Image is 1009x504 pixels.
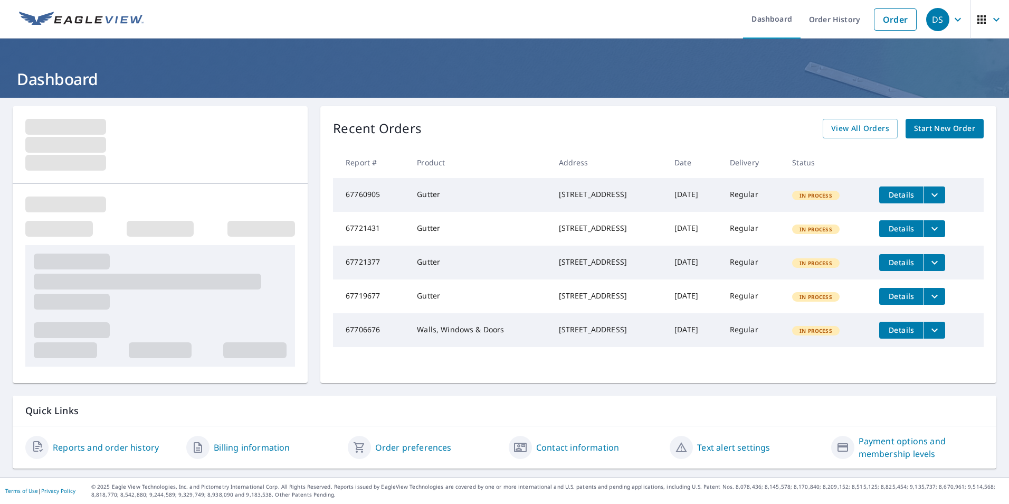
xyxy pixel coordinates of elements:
[886,257,917,267] span: Details
[333,119,422,138] p: Recent Orders
[924,288,945,305] button: filesDropdownBtn-67719677
[408,178,550,212] td: Gutter
[550,147,667,178] th: Address
[926,8,949,31] div: DS
[333,212,408,246] td: 67721431
[13,68,996,90] h1: Dashboard
[831,122,889,135] span: View All Orders
[721,212,784,246] td: Regular
[793,327,839,334] span: In Process
[924,254,945,271] button: filesDropdownBtn-67721377
[823,119,898,138] a: View All Orders
[333,313,408,347] td: 67706676
[333,279,408,313] td: 67719677
[859,435,984,460] a: Payment options and membership levels
[886,325,917,335] span: Details
[924,186,945,203] button: filesDropdownBtn-67760905
[666,279,721,313] td: [DATE]
[559,223,658,234] div: [STREET_ADDRESS]
[408,279,550,313] td: Gutter
[666,147,721,178] th: Date
[375,441,452,454] a: Order preferences
[879,254,924,271] button: detailsBtn-67721377
[91,483,1004,499] p: © 2025 Eagle View Technologies, Inc. and Pictometry International Corp. All Rights Reserved. Repo...
[53,441,159,454] a: Reports and order history
[886,223,917,234] span: Details
[721,178,784,212] td: Regular
[793,293,839,301] span: In Process
[25,404,984,417] p: Quick Links
[408,313,550,347] td: Walls, Windows & Doors
[666,246,721,279] td: [DATE]
[666,178,721,212] td: [DATE]
[793,259,839,267] span: In Process
[333,178,408,212] td: 67760905
[721,279,784,313] td: Regular
[914,122,975,135] span: Start New Order
[879,186,924,203] button: detailsBtn-67760905
[408,212,550,246] td: Gutter
[879,288,924,305] button: detailsBtn-67719677
[559,291,658,301] div: [STREET_ADDRESS]
[214,441,290,454] a: Billing information
[41,487,75,494] a: Privacy Policy
[559,189,658,200] div: [STREET_ADDRESS]
[19,12,144,27] img: EV Logo
[721,313,784,347] td: Regular
[906,119,984,138] a: Start New Order
[5,488,75,494] p: |
[924,322,945,339] button: filesDropdownBtn-67706676
[793,192,839,199] span: In Process
[879,322,924,339] button: detailsBtn-67706676
[666,313,721,347] td: [DATE]
[697,441,770,454] a: Text alert settings
[924,220,945,237] button: filesDropdownBtn-67721431
[536,441,619,454] a: Contact information
[666,212,721,246] td: [DATE]
[886,190,917,200] span: Details
[721,147,784,178] th: Delivery
[333,246,408,279] td: 67721377
[874,8,917,31] a: Order
[5,487,38,494] a: Terms of Use
[879,220,924,237] button: detailsBtn-67721431
[784,147,871,178] th: Status
[408,147,550,178] th: Product
[559,324,658,335] div: [STREET_ADDRESS]
[886,291,917,301] span: Details
[333,147,408,178] th: Report #
[721,246,784,279] td: Regular
[559,257,658,267] div: [STREET_ADDRESS]
[793,226,839,233] span: In Process
[408,246,550,279] td: Gutter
